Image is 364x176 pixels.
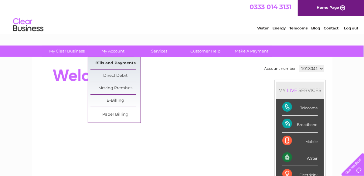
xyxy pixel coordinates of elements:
a: Bills and Payments [90,57,141,69]
div: Broadband [282,116,318,132]
a: Make A Payment [226,46,277,57]
div: Telecoms [282,99,318,116]
div: Water [282,149,318,166]
a: Energy [272,26,286,30]
a: Log out [344,26,358,30]
a: Moving Premises [90,82,141,94]
div: MY SERVICES [276,82,324,99]
div: LIVE [286,87,299,93]
a: Direct Debit [90,70,141,82]
a: My Account [88,46,138,57]
td: Account number [263,63,298,74]
a: Customer Help [180,46,230,57]
a: Paper Billing [90,109,141,121]
div: Clear Business is a trading name of Verastar Limited (registered in [GEOGRAPHIC_DATA] No. 3667643... [39,3,326,29]
a: My Clear Business [42,46,92,57]
a: Water [257,26,269,30]
a: E-Billing [90,95,141,107]
a: 0333 014 3131 [250,3,291,11]
a: Services [134,46,184,57]
img: logo.png [13,16,44,34]
a: Telecoms [289,26,308,30]
a: Contact [324,26,338,30]
a: Blog [311,26,320,30]
div: Mobile [282,133,318,149]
